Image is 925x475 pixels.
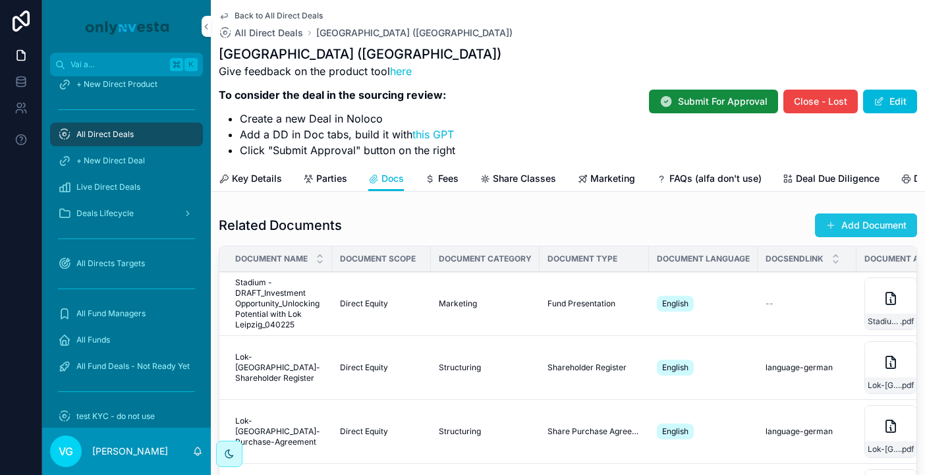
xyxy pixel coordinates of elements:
[219,11,323,21] a: Back to All Direct Deals
[868,444,900,455] span: Lok-[GEOGRAPHIC_DATA]-Purchase-Agreement
[368,167,404,192] a: Docs
[235,11,323,21] span: Back to All Direct Deals
[219,167,282,193] a: Key Details
[480,167,556,193] a: Share Classes
[657,254,750,264] span: Document Language
[235,277,324,330] a: Stadium - DRAFT_Investment Opportunity_Unlocking Potential with Lok Leipzig_040225
[59,443,73,459] span: VG
[240,126,501,142] li: Add a DD in Doc tabs, build it with
[547,298,641,309] a: Fund Presentation
[50,72,203,96] a: + New Direct Product
[235,352,324,383] a: Lok-[GEOGRAPHIC_DATA]-Shareholder Register
[649,90,778,113] button: Submit For Approval
[340,298,423,309] a: Direct Equity
[76,155,145,166] span: + New Direct Deal
[796,172,880,185] span: Deal Due Diligence
[900,444,914,455] span: .pdf
[766,362,849,373] a: language-german
[590,172,635,185] span: Marketing
[863,90,917,113] button: Edit
[76,361,190,372] span: All Fund Deals - Not Ready Yet
[219,45,501,63] h1: [GEOGRAPHIC_DATA] ([GEOGRAPHIC_DATA])
[219,63,501,79] p: Give feedback on the product tool
[235,254,308,264] span: Document Name
[547,362,641,373] a: Shareholder Register
[900,380,914,391] span: .pdf
[70,59,94,69] font: Vai a...
[868,380,900,391] span: Lok-[GEOGRAPHIC_DATA]-Shareholder-Register
[232,172,282,185] span: Key Details
[662,426,688,437] span: English
[766,362,833,373] span: language-german
[794,95,847,108] span: Close - Lost
[425,167,459,193] a: Fees
[50,405,203,428] a: test KYC - do not use
[340,254,416,264] span: Document Scope
[83,16,170,37] img: Logo dell'app
[76,335,110,345] span: All Funds
[240,142,501,158] li: Click "Submit Approval" button on the right
[340,362,388,373] span: Direct Equity
[439,298,532,309] a: Marketing
[783,90,858,113] button: Close - Lost
[76,258,145,269] span: All Directs Targets
[235,26,303,40] span: All Direct Deals
[412,128,454,141] a: this GPT
[390,65,412,78] a: here
[76,79,157,90] span: + New Direct Product
[316,172,347,185] span: Parties
[766,426,849,437] a: language-german
[439,254,532,264] span: Document Category
[439,362,532,373] a: Structuring
[657,357,750,378] a: English
[340,426,423,437] a: Direct Equity
[42,76,211,428] div: contenuto scorrevole
[493,172,556,185] span: Share Classes
[547,254,617,264] span: Document Type
[438,172,459,185] span: Fees
[657,293,750,314] a: English
[783,167,880,193] a: Deal Due Diligence
[766,298,849,309] a: --
[439,298,477,309] span: Marketing
[219,216,342,235] h1: Related Documents
[766,254,824,264] span: DocSendLink
[219,88,446,101] strong: To consider the deal in the sourcing review:
[662,362,688,373] span: English
[50,123,203,146] a: All Direct Deals
[547,298,615,309] span: Fund Presentation
[235,416,324,447] a: Lok-[GEOGRAPHIC_DATA]-Purchase-Agreement
[76,411,155,422] span: test KYC - do not use
[92,445,168,458] p: [PERSON_NAME]
[76,129,134,140] span: All Direct Deals
[662,298,688,309] span: English
[76,182,140,192] span: Live Direct Deals
[381,172,404,185] span: Docs
[50,302,203,325] a: All Fund Managers
[657,421,750,442] a: English
[316,26,513,40] a: [GEOGRAPHIC_DATA] ([GEOGRAPHIC_DATA])
[340,426,388,437] span: Direct Equity
[340,298,388,309] span: Direct Equity
[340,362,423,373] a: Direct Equity
[656,167,762,193] a: FAQs (alfa don't use)
[547,426,641,437] a: Share Purchase Agreement
[766,298,773,309] span: --
[900,316,914,327] span: .pdf
[76,208,134,219] span: Deals Lifecycle
[815,213,917,237] button: Add Document
[50,252,203,275] a: All Directs Targets
[50,175,203,199] a: Live Direct Deals
[76,308,146,319] span: All Fund Managers
[439,426,481,437] span: Structuring
[50,149,203,173] a: + New Direct Deal
[766,426,833,437] span: language-german
[439,362,481,373] span: Structuring
[577,167,635,193] a: Marketing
